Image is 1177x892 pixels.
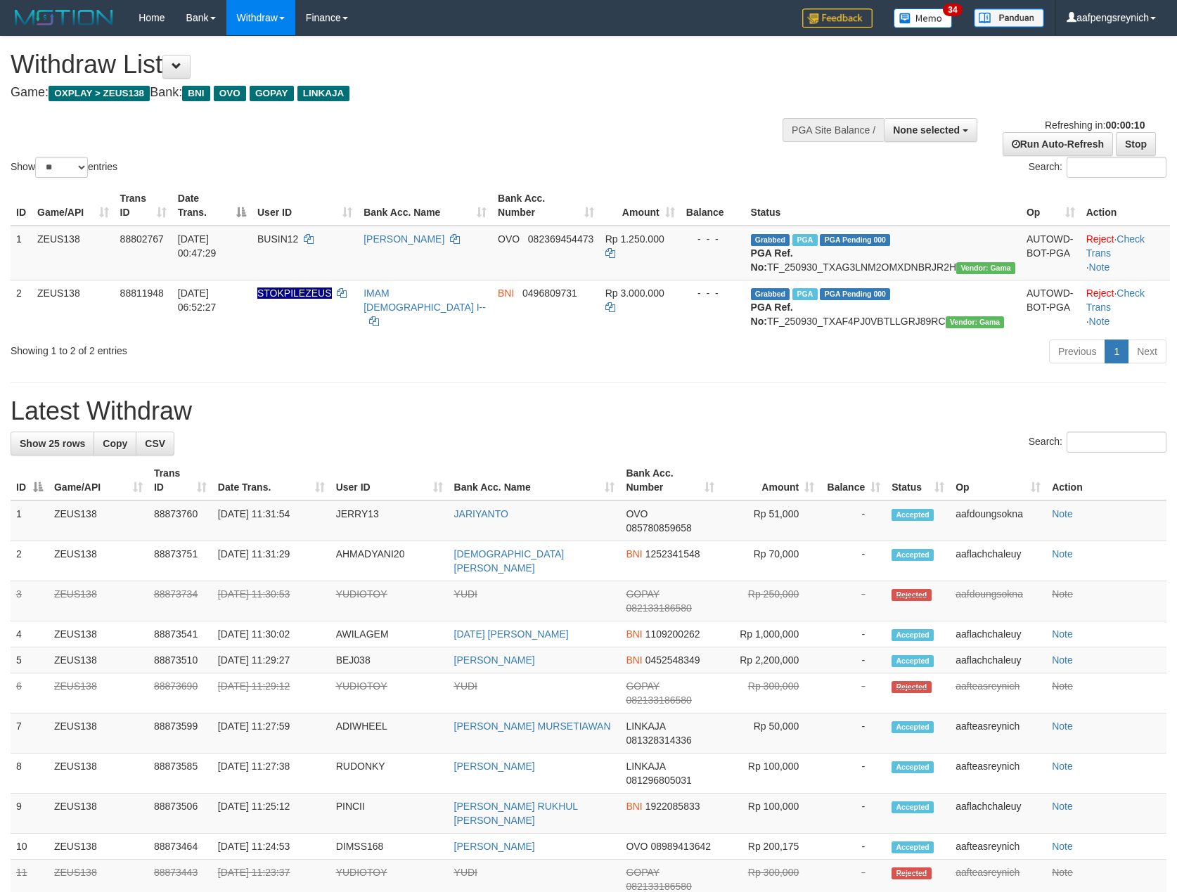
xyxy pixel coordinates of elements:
span: Copy 1252341548 to clipboard [645,548,700,560]
a: Reject [1086,287,1114,299]
td: ZEUS138 [49,541,148,581]
td: [DATE] 11:30:53 [212,581,330,621]
th: Balance [681,186,745,226]
div: PGA Site Balance / [783,118,884,142]
span: OVO [498,233,520,245]
td: aafteasreynich [950,754,1046,794]
td: ADIWHEEL [330,713,449,754]
td: - [820,500,886,541]
span: Nama rekening ada tanda titik/strip, harap diedit [257,287,332,299]
td: Rp 200,175 [720,834,820,860]
span: BNI [626,654,642,666]
td: [DATE] 11:31:29 [212,541,330,581]
a: Show 25 rows [11,432,94,455]
td: JERRY13 [330,500,449,541]
span: Accepted [892,509,934,521]
td: [DATE] 11:29:27 [212,647,330,673]
span: Copy 082133186580 to clipboard [626,694,691,706]
td: 88873464 [148,834,212,860]
td: 88873690 [148,673,212,713]
a: Note [1052,588,1073,600]
span: Copy 081328314336 to clipboard [626,735,691,746]
span: Grabbed [751,288,790,300]
th: Amount: activate to sort column ascending [600,186,681,226]
span: Rejected [892,589,931,601]
td: [DATE] 11:30:02 [212,621,330,647]
span: Accepted [892,629,934,641]
a: Check Trans [1086,287,1145,313]
span: PGA Pending [820,234,890,246]
td: - [820,713,886,754]
td: Rp 1,000,000 [720,621,820,647]
td: 88873585 [148,754,212,794]
td: - [820,647,886,673]
span: Accepted [892,801,934,813]
span: LINKAJA [626,720,665,732]
td: Rp 100,000 [720,794,820,834]
a: [PERSON_NAME] [454,841,535,852]
td: aafteasreynich [950,834,1046,860]
td: 88873599 [148,713,212,754]
th: Date Trans.: activate to sort column ascending [212,460,330,500]
span: BUSIN12 [257,233,298,245]
a: Note [1052,720,1073,732]
td: - [820,834,886,860]
th: Balance: activate to sort column ascending [820,460,886,500]
span: OVO [626,508,648,519]
span: Accepted [892,721,934,733]
td: [DATE] 11:24:53 [212,834,330,860]
td: BEJ038 [330,647,449,673]
a: 1 [1105,340,1128,363]
th: Status: activate to sort column ascending [886,460,950,500]
a: Run Auto-Refresh [1003,132,1113,156]
span: PGA Pending [820,288,890,300]
span: GOPAY [250,86,294,101]
a: JARIYANTO [454,508,508,519]
td: RUDONKY [330,754,449,794]
span: Copy 082369454473 to clipboard [528,233,593,245]
span: Copy 08989413642 to clipboard [650,841,711,852]
td: 88873734 [148,581,212,621]
td: TF_250930_TXAF4PJ0VBTLLGRJ89RC [745,280,1021,334]
td: ZEUS138 [49,500,148,541]
td: Rp 70,000 [720,541,820,581]
span: 34 [943,4,962,16]
td: aaflachchaleuy [950,647,1046,673]
td: - [820,621,886,647]
a: YUDI [454,588,477,600]
a: [DATE] [PERSON_NAME] [454,628,569,640]
td: aafteasreynich [950,673,1046,713]
select: Showentries [35,157,88,178]
div: Showing 1 to 2 of 2 entries [11,338,480,358]
td: 3 [11,581,49,621]
th: Status [745,186,1021,226]
td: aafteasreynich [950,713,1046,754]
a: Note [1052,654,1073,666]
span: OVO [626,841,648,852]
b: PGA Ref. No: [751,302,793,327]
th: Game/API: activate to sort column ascending [49,460,148,500]
span: GOPAY [626,867,659,878]
td: [DATE] 11:31:54 [212,500,330,541]
span: Grabbed [751,234,790,246]
td: 88873760 [148,500,212,541]
label: Search: [1029,432,1166,453]
a: Stop [1116,132,1156,156]
td: 88873510 [148,647,212,673]
td: Rp 2,200,000 [720,647,820,673]
a: Previous [1049,340,1105,363]
td: Rp 50,000 [720,713,820,754]
img: MOTION_logo.png [11,7,117,28]
span: Rejected [892,867,931,879]
td: ZEUS138 [49,794,148,834]
td: 5 [11,647,49,673]
span: GOPAY [626,588,659,600]
span: Rp 3.000.000 [605,287,664,299]
span: Show 25 rows [20,438,85,449]
td: · · [1081,226,1170,280]
td: AUTOWD-BOT-PGA [1021,226,1081,280]
td: 7 [11,713,49,754]
a: [PERSON_NAME] [454,654,535,666]
td: aaflachchaleuy [950,541,1046,581]
td: Rp 100,000 [720,754,820,794]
